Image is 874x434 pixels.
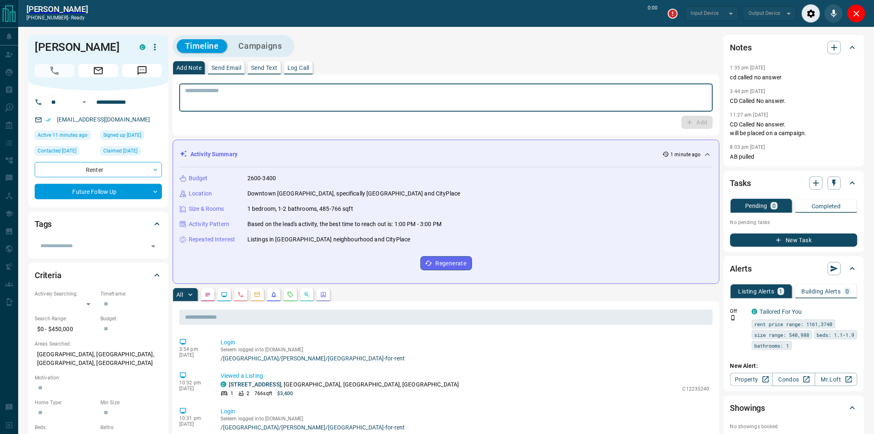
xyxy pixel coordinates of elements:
div: condos.ca [221,382,226,387]
a: [EMAIL_ADDRESS][DOMAIN_NAME] [57,116,150,123]
h2: Criteria [35,269,62,282]
p: 3:54 pm [179,346,208,352]
h2: Showings [730,401,765,415]
p: Listing Alerts [739,289,774,294]
svg: Calls [237,291,244,298]
p: Areas Searched: [35,340,162,348]
p: Search Range: [35,315,96,322]
div: condos.ca [752,309,758,315]
div: Thu Mar 14 2024 [100,146,162,158]
p: Min Size: [100,399,162,406]
svg: Emails [254,291,261,298]
h2: Tags [35,217,52,231]
div: Wed Aug 13 2025 [35,131,96,142]
p: 1:35 pm [DATE] [730,65,765,71]
p: Activity Pattern [189,220,229,229]
div: Activity Summary1 minute ago [180,147,712,162]
a: /[GEOGRAPHIC_DATA]/[PERSON_NAME]/[GEOGRAPHIC_DATA]-for-rent [221,424,710,431]
p: 0 [846,289,849,294]
p: 0:00 [648,4,658,23]
span: ready [71,15,85,21]
div: Mute [824,4,843,23]
button: Timeline [177,39,227,53]
span: beds: 1.1-1.9 [817,331,855,339]
p: Budget: [100,315,162,322]
div: Criteria [35,265,162,285]
p: 1 [230,390,233,397]
p: No pending tasks [730,216,857,229]
p: 0 [772,203,776,209]
span: rent price range: 1161,3740 [755,320,833,328]
div: Thu Jun 19 2025 [35,146,96,158]
div: Close [847,4,866,23]
span: Claimed [DATE] [103,147,138,155]
p: $0 - $450,000 [35,322,96,336]
p: Pending [745,203,767,209]
p: No showings booked [730,423,857,430]
svg: Agent Actions [320,291,327,298]
div: condos.ca [140,44,145,50]
button: Campaigns [230,39,290,53]
svg: Push Notification Only [730,315,736,321]
p: Building Alerts [802,289,841,294]
p: Repeated Interest [189,235,235,244]
p: Motivation: [35,374,162,382]
button: Regenerate [420,256,472,270]
p: C12235240 [683,385,710,393]
p: Based on the lead's activity, the best time to reach out is: 1:00 PM - 3:00 PM [247,220,442,229]
div: Tags [35,214,162,234]
span: bathrooms: 1 [755,341,789,350]
p: 10:31 pm [179,415,208,421]
p: [GEOGRAPHIC_DATA], [GEOGRAPHIC_DATA], [GEOGRAPHIC_DATA], [GEOGRAPHIC_DATA] [35,348,162,370]
button: Open [147,241,159,252]
span: Signed up [DATE] [103,131,141,139]
span: Message [122,64,162,77]
h2: Notes [730,41,752,54]
div: Alerts [730,259,857,279]
svg: Notes [204,291,211,298]
p: Completed [812,203,841,209]
h2: Tasks [730,176,751,190]
p: 2600-3400 [247,174,276,183]
p: All [176,292,183,298]
a: /[GEOGRAPHIC_DATA]/[PERSON_NAME]/[GEOGRAPHIC_DATA]-for-rent [221,355,710,362]
p: cd called no answer [730,73,857,82]
p: Location [189,189,212,198]
p: Login [221,407,710,416]
p: 766 sqft [254,390,272,397]
p: Viewed a Listing [221,372,710,380]
p: Budget [189,174,208,183]
p: 2 [247,390,249,397]
div: Tasks [730,173,857,193]
p: Downtown [GEOGRAPHIC_DATA], specifically [GEOGRAPHIC_DATA] and CityPlace [247,189,460,198]
div: Showings [730,398,857,418]
p: 8:03 pm [DATE] [730,144,765,150]
p: Login [221,338,710,347]
p: Size & Rooms [189,205,224,213]
p: Send Text [251,65,278,71]
a: Tailored For You [760,308,802,315]
p: Listings in [GEOGRAPHIC_DATA] neighbourhood and CityPlace [247,235,411,244]
p: CD Called No answer. [730,97,857,105]
div: Audio Settings [802,4,820,23]
a: [PERSON_NAME] [26,4,88,14]
a: Property [730,373,773,386]
button: New Task [730,234,857,247]
p: [PHONE_NUMBER] - [26,14,88,21]
svg: Listing Alerts [271,291,277,298]
svg: Email Verified [45,117,51,123]
span: Active 11 minutes ago [38,131,88,139]
a: Condos [772,373,815,386]
p: AB pulled [730,153,857,161]
p: , [GEOGRAPHIC_DATA], [GEOGRAPHIC_DATA], [GEOGRAPHIC_DATA] [229,380,459,389]
h2: Alerts [730,262,752,275]
p: Beds: [35,424,96,431]
p: 1 minute ago [671,151,701,158]
p: New Alert: [730,362,857,370]
p: [DATE] [179,386,208,391]
div: Future Follow Up [35,184,162,199]
p: Log Call [287,65,309,71]
p: Off [730,308,747,315]
a: [STREET_ADDRESS] [229,381,281,388]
